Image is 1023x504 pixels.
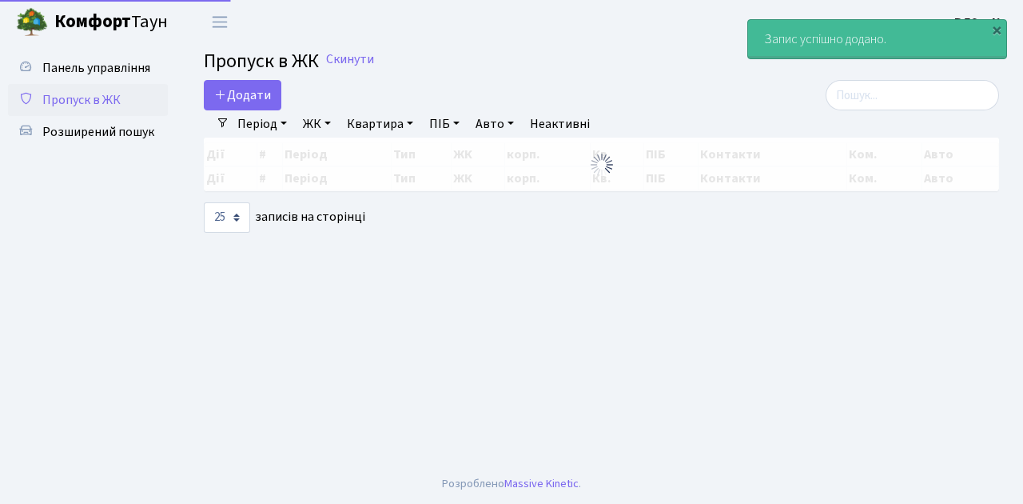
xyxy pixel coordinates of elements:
span: Пропуск в ЖК [42,91,121,109]
span: Таун [54,9,168,36]
div: Запис успішно додано. [748,20,1006,58]
button: Переключити навігацію [200,9,240,35]
a: Авто [469,110,520,138]
img: logo.png [16,6,48,38]
span: Пропуск в ЖК [204,47,319,75]
a: Період [231,110,293,138]
label: записів на сторінці [204,202,365,233]
a: ЖК [297,110,337,138]
div: Розроблено . [442,475,581,493]
select: записів на сторінці [204,202,250,233]
a: Панель управління [8,52,168,84]
a: Додати [204,80,281,110]
a: Пропуск в ЖК [8,84,168,116]
span: Панель управління [42,59,150,77]
a: Неактивні [523,110,596,138]
a: Розширений пошук [8,116,168,148]
input: Пошук... [826,80,999,110]
b: Комфорт [54,9,131,34]
span: Розширений пошук [42,123,154,141]
a: ВЛ2 -. К. [954,13,1004,32]
a: Квартира [340,110,420,138]
img: Обробка... [589,152,615,178]
span: Додати [214,86,271,104]
b: ВЛ2 -. К. [954,14,1004,31]
a: Massive Kinetic [504,475,579,492]
a: ПІБ [423,110,466,138]
div: × [989,22,1005,38]
a: Скинути [326,52,374,67]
